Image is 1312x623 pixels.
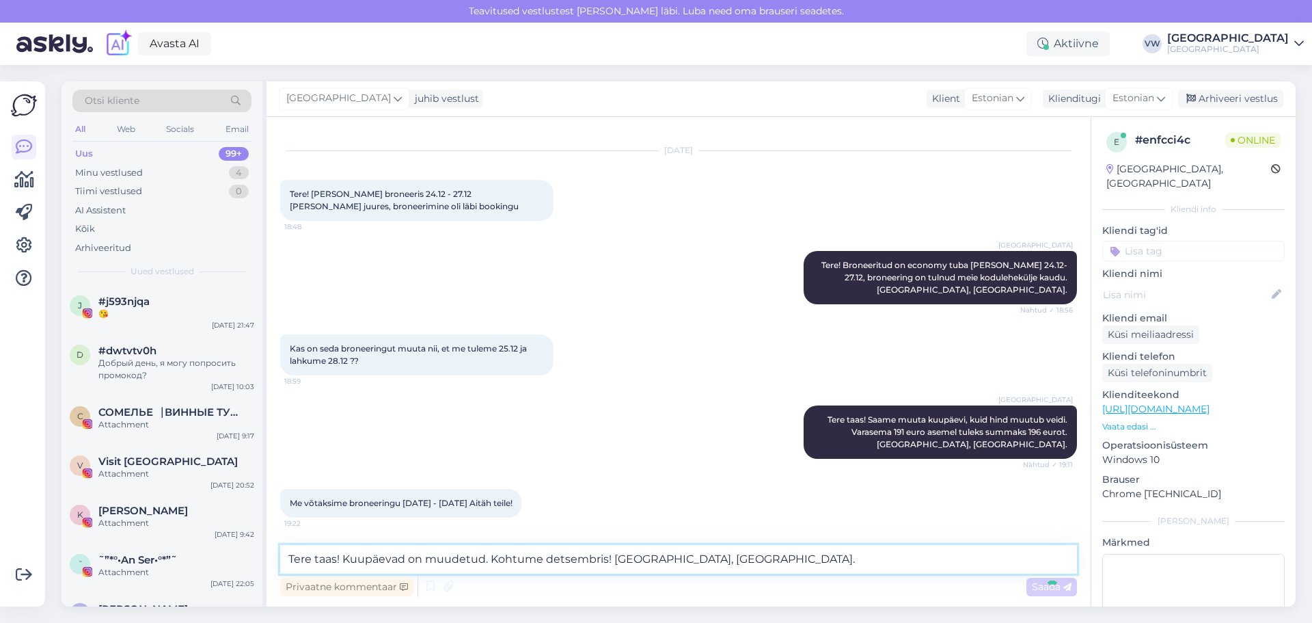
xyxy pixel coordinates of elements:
[1167,33,1289,44] div: [GEOGRAPHIC_DATA]
[78,559,83,569] span: ˜
[1102,515,1285,527] div: [PERSON_NAME]
[1143,34,1162,53] div: VW
[77,349,83,360] span: d
[75,204,126,217] div: AI Assistent
[1022,460,1073,470] span: Nähtud ✓ 19:11
[1102,388,1285,402] p: Klienditeekond
[284,376,336,386] span: 18:59
[1102,535,1285,550] p: Märkmed
[229,166,249,180] div: 4
[290,498,512,508] span: Me võtaksime broneeringu [DATE] - [DATE] Aitäh teile!
[11,92,37,118] img: Askly Logo
[98,505,188,517] span: Katri Kägo
[75,222,95,236] div: Kõik
[75,147,93,161] div: Uus
[77,460,83,470] span: V
[75,166,143,180] div: Minu vestlused
[1167,33,1304,55] a: [GEOGRAPHIC_DATA][GEOGRAPHIC_DATA]
[1102,311,1285,326] p: Kliendi email
[98,468,254,480] div: Attachment
[217,431,254,441] div: [DATE] 9:17
[1102,224,1285,238] p: Kliendi tag'id
[280,144,1077,157] div: [DATE]
[98,517,254,529] div: Attachment
[98,419,254,431] div: Attachment
[98,406,241,419] span: СОМЕЛЬЕ⎹ ВИННЫЕ ТУРЫ | ДЕГУСТАЦИИ В ТАЛЛИННЕ
[1102,403,1209,415] a: [URL][DOMAIN_NAME]
[1026,31,1110,56] div: Aktiivne
[210,579,254,589] div: [DATE] 22:05
[98,554,177,566] span: ˜”*°•An Ser•°*”˜
[284,222,336,232] span: 18:48
[72,120,88,138] div: All
[1102,364,1212,382] div: Küsi telefoninumbrit
[828,414,1069,449] span: Tere taas! Saame muuta kuupäevi, kuid hind muutub veidi. Varasema 191 euro asemel tuleks summaks ...
[77,411,83,421] span: С
[215,529,254,540] div: [DATE] 9:42
[1225,133,1281,148] span: Online
[98,455,238,468] span: Visit Pärnu
[1102,487,1285,501] p: Chrome [TECHNICAL_ID]
[286,91,391,106] span: [GEOGRAPHIC_DATA]
[1102,203,1285,215] div: Kliendi info
[229,185,249,198] div: 0
[98,295,150,308] span: #j593njqa
[85,94,139,108] span: Otsi kliente
[290,189,519,211] span: Tere! [PERSON_NAME] broneeris 24.12 - 27.12 [PERSON_NAME] juures, broneerimine oli läbi bookingu
[821,260,1069,295] span: Tere! Broneeritud on economy tuba [PERSON_NAME] 24.12- 27.12, broneering on tulnud meie kodulehek...
[1112,91,1154,106] span: Estonian
[75,185,142,198] div: Tiimi vestlused
[212,320,254,330] div: [DATE] 21:47
[972,91,1013,106] span: Estonian
[163,120,197,138] div: Socials
[138,32,211,55] a: Avasta AI
[1102,349,1285,364] p: Kliendi telefon
[1102,421,1285,433] p: Vaata edasi ...
[1103,287,1269,302] input: Lisa nimi
[75,241,131,255] div: Arhiveeritud
[1167,44,1289,55] div: [GEOGRAPHIC_DATA]
[114,120,138,138] div: Web
[1102,438,1285,453] p: Operatsioonisüsteem
[78,300,82,310] span: j
[98,566,254,579] div: Attachment
[223,120,251,138] div: Email
[98,357,254,382] div: Добрый день, я могу попросить промокод?
[1135,132,1225,148] div: # enfcci4c
[409,92,479,106] div: juhib vestlust
[998,240,1073,250] span: [GEOGRAPHIC_DATA]
[104,29,133,58] img: explore-ai
[1102,453,1285,467] p: Windows 10
[998,395,1073,405] span: [GEOGRAPHIC_DATA]
[927,92,960,106] div: Klient
[131,265,194,278] span: Uued vestlused
[210,480,254,490] div: [DATE] 20:52
[219,147,249,161] div: 99+
[211,382,254,392] div: [DATE] 10:03
[98,603,188,615] span: Nele Grandberg
[1102,473,1285,487] p: Brauser
[1114,137,1119,147] span: e
[98,308,254,320] div: 😘
[1106,162,1271,191] div: [GEOGRAPHIC_DATA], [GEOGRAPHIC_DATA]
[1102,241,1285,261] input: Lisa tag
[290,343,529,366] span: Kas on seda broneeringut muuta nii, et me tuleme 25.12 ja lahkume 28.12 ??
[1178,90,1283,108] div: Arhiveeri vestlus
[1043,92,1101,106] div: Klienditugi
[77,509,83,520] span: K
[1102,326,1199,344] div: Küsi meiliaadressi
[98,345,156,357] span: #dwtvtv0h
[284,518,336,529] span: 19:22
[1020,305,1073,315] span: Nähtud ✓ 18:56
[1102,267,1285,281] p: Kliendi nimi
